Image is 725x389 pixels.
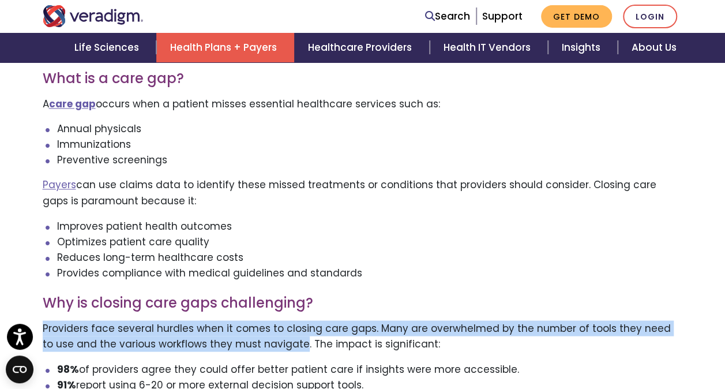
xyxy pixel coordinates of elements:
img: Veradigm logo [43,5,144,27]
li: Preventive screenings [57,152,683,168]
a: Support [482,9,523,23]
p: Providers face several hurdles when it comes to closing care gaps. Many are overwhelmed by the nu... [43,320,683,351]
p: A occurs when a patient misses essential healthcare services such as: [43,96,683,112]
li: of providers agree they could offer better patient care if insights were more accessible. [57,361,683,377]
a: Health Plans + Payers [156,33,294,62]
a: Life Sciences [61,33,156,62]
p: can use claims data to identify these missed treatments or conditions that providers should consi... [43,177,683,208]
a: Health IT Vendors [430,33,548,62]
a: Get Demo [541,5,612,28]
iframe: Drift Chat Widget [504,306,711,375]
h3: What is a care gap? [43,70,683,87]
li: Annual physicals [57,121,683,137]
strong: 98% [57,362,79,376]
button: Open CMP widget [6,356,33,383]
a: Payers [43,178,76,192]
li: Improves patient health outcomes [57,218,683,234]
a: Healthcare Providers [294,33,429,62]
h3: Why is closing care gaps challenging? [43,294,683,311]
a: Login [623,5,677,28]
li: Reduces long-term healthcare costs [57,249,683,265]
li: Optimizes patient care quality [57,234,683,249]
a: About Us [618,33,690,62]
li: Immunizations [57,137,683,152]
li: Provides compliance with medical guidelines and standards [57,265,683,280]
a: Insights [548,33,618,62]
a: Search [425,9,470,24]
a: care gap [49,97,96,111]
